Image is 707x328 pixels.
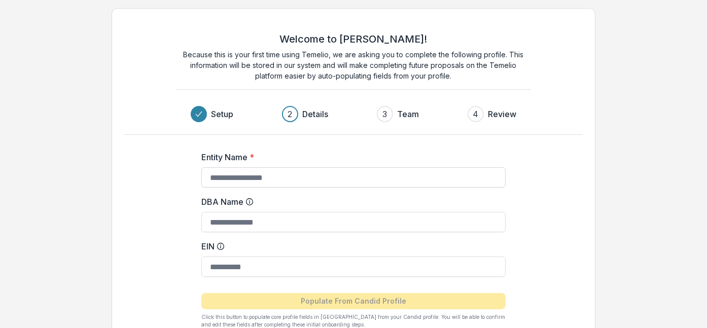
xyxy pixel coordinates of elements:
h3: Review [488,108,516,120]
button: Populate From Candid Profile [201,293,506,309]
div: 2 [288,108,292,120]
label: Entity Name [201,151,500,163]
div: Progress [191,106,516,122]
p: Because this is your first time using Temelio, we are asking you to complete the following profil... [176,49,531,81]
h3: Setup [211,108,233,120]
div: 4 [473,108,478,120]
div: 3 [382,108,387,120]
label: DBA Name [201,196,500,208]
label: EIN [201,240,500,252]
h2: Welcome to [PERSON_NAME]! [279,33,427,45]
h3: Team [397,108,419,120]
h3: Details [302,108,328,120]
